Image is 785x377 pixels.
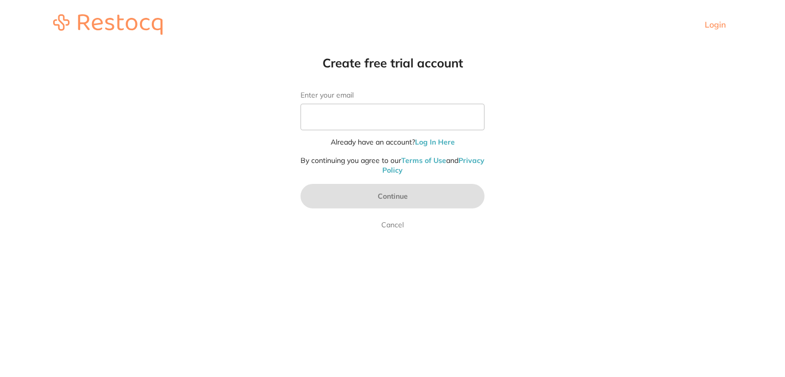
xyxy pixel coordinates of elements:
button: Continue [301,184,484,208]
a: Login [705,19,726,30]
img: restocq_logo.svg [53,14,163,35]
p: By continuing you agree to our and [301,156,484,176]
a: Terms of Use [401,156,446,165]
h1: Create free trial account [280,55,505,70]
a: Privacy Policy [382,156,484,175]
a: Log In Here [415,137,455,147]
a: Cancel [379,219,406,231]
p: Already have an account? [301,137,484,148]
label: Enter your email [301,91,484,100]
